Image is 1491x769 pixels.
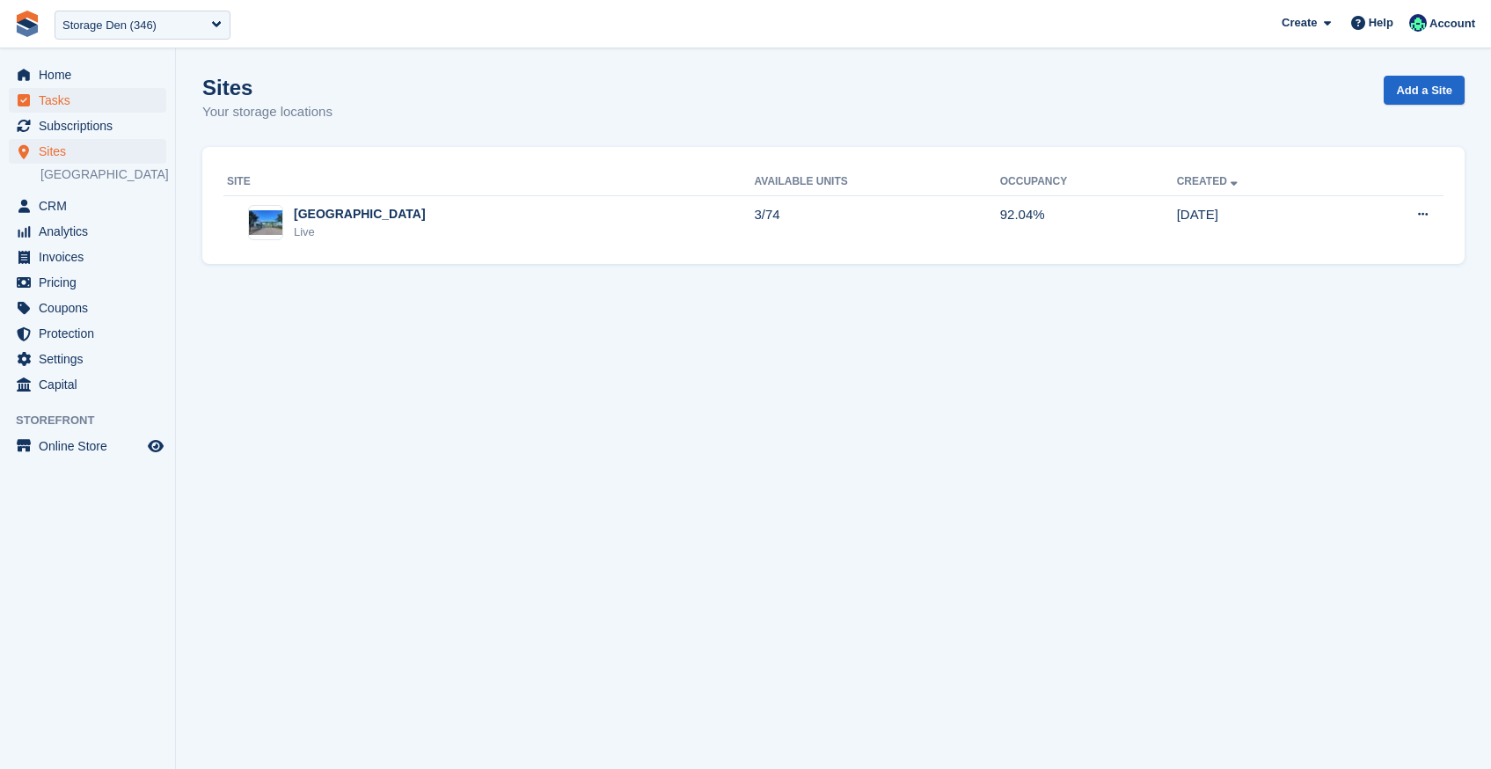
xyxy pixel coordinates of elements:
a: menu [9,194,166,218]
h1: Sites [202,76,333,99]
a: menu [9,270,166,295]
span: Account [1429,15,1475,33]
td: [DATE] [1177,195,1346,250]
span: Capital [39,372,144,397]
img: Image of Aberdeen site [249,210,282,236]
td: 92.04% [1000,195,1177,250]
span: Settings [39,347,144,371]
div: Live [294,223,426,241]
a: Created [1177,175,1241,187]
span: Tasks [39,88,144,113]
th: Available Units [755,168,1000,196]
span: Create [1282,14,1317,32]
span: Help [1369,14,1393,32]
span: Coupons [39,296,144,320]
span: Analytics [39,219,144,244]
a: menu [9,347,166,371]
p: Your storage locations [202,102,333,122]
a: menu [9,434,166,458]
span: Storefront [16,412,175,429]
th: Occupancy [1000,168,1177,196]
a: menu [9,88,166,113]
span: Subscriptions [39,114,144,138]
a: menu [9,245,166,269]
a: menu [9,321,166,346]
img: Jenna Wimshurst [1409,14,1427,32]
span: Online Store [39,434,144,458]
a: menu [9,296,166,320]
a: [GEOGRAPHIC_DATA] [40,166,166,183]
a: menu [9,372,166,397]
a: menu [9,114,166,138]
a: menu [9,139,166,164]
a: menu [9,219,166,244]
img: stora-icon-8386f47178a22dfd0bd8f6a31ec36ba5ce8667c1dd55bd0f319d3a0aa187defe.svg [14,11,40,37]
span: Pricing [39,270,144,295]
a: Preview store [145,436,166,457]
span: CRM [39,194,144,218]
span: Protection [39,321,144,346]
span: Sites [39,139,144,164]
a: menu [9,62,166,87]
th: Site [223,168,755,196]
div: [GEOGRAPHIC_DATA] [294,205,426,223]
span: Invoices [39,245,144,269]
span: Home [39,62,144,87]
td: 3/74 [755,195,1000,250]
div: Storage Den (346) [62,17,157,34]
a: Add a Site [1384,76,1465,105]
